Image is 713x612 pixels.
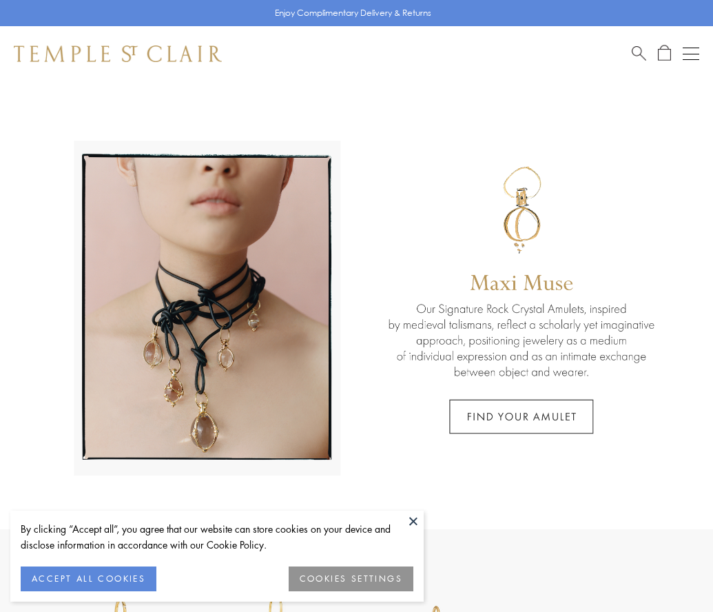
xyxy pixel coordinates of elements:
a: Search [632,45,646,62]
button: COOKIES SETTINGS [289,567,413,591]
a: Open Shopping Bag [658,45,671,62]
button: ACCEPT ALL COOKIES [21,567,156,591]
div: By clicking “Accept all”, you agree that our website can store cookies on your device and disclos... [21,521,413,553]
button: Open navigation [683,45,699,62]
img: Temple St. Clair [14,45,222,62]
p: Enjoy Complimentary Delivery & Returns [275,6,431,20]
